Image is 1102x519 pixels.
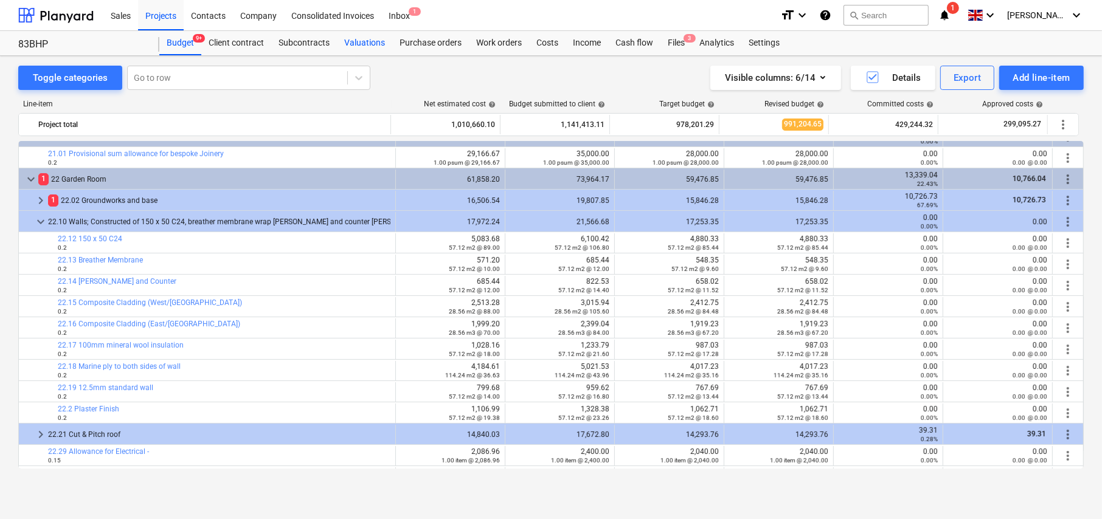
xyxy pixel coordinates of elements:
i: keyboard_arrow_down [1069,8,1084,22]
span: More actions [1061,363,1075,378]
a: 22.2 Plaster Finish [58,405,119,413]
a: 22.16 Composite Cladding (East/[GEOGRAPHIC_DATA]) [58,320,240,328]
span: help [1033,101,1043,108]
div: 959.62 [510,383,609,400]
a: Costs [529,31,566,55]
div: 1,999.20 [401,320,500,337]
a: 22.18 Marine ply to both sides of wall [58,362,181,371]
small: 0.00% [921,372,938,379]
div: 16,506.54 [401,196,500,205]
small: 57.12 m2 @ 9.60 [671,266,719,272]
a: 22.15 Composite Cladding (West/[GEOGRAPHIC_DATA]) [58,298,242,307]
span: 1 [38,173,49,185]
div: 0.00 [948,298,1047,315]
small: 0.00% [921,159,938,166]
small: 0.2 [58,287,67,294]
span: 1 [409,7,421,16]
small: 57.12 m2 @ 17.28 [668,351,719,357]
div: Line-item [18,100,392,108]
div: 0.00 [948,383,1047,400]
a: Income [566,31,608,55]
small: 114.24 m2 @ 43.96 [555,372,609,379]
span: More actions [1061,151,1075,165]
span: keyboard_arrow_down [33,215,48,229]
div: Project total [38,115,386,134]
div: 0.00 [839,362,938,379]
small: 114.24 m2 @ 35.16 [664,372,719,379]
small: 0.00 @ 0.00 [1013,287,1047,294]
button: Toggle categories [18,66,122,90]
small: 0.2 [58,372,67,379]
small: 0.00 @ 0.00 [1013,266,1047,272]
span: 10,766.04 [1011,174,1047,183]
i: notifications [938,8,951,22]
span: 3 [684,34,696,43]
div: 0.00 [948,256,1047,273]
div: Budget [159,31,201,55]
small: 0.2 [58,351,67,357]
div: Work orders [469,31,529,55]
a: 22.19 12.5mm standard wall [58,383,153,392]
div: 1,919.23 [729,320,828,337]
div: 2,412.75 [729,298,828,315]
small: 57.12 m2 @ 14.40 [558,287,609,294]
small: 1.00 item @ 2,086.96 [442,457,500,464]
i: format_size [780,8,795,22]
span: help [814,101,824,108]
small: 0.2 [58,414,67,421]
span: More actions [1061,215,1075,229]
small: 28.56 m2 @ 105.60 [555,308,609,315]
div: 13,339.04 [839,171,938,188]
div: Subcontracts [271,31,337,55]
span: More actions [1061,342,1075,357]
span: help [595,101,605,108]
span: More actions [1061,172,1075,187]
div: Details [865,70,921,86]
small: 0.00% [921,351,938,357]
div: Net estimated cost [424,100,496,108]
div: 0.00 [839,447,938,464]
span: More actions [1056,117,1070,132]
span: help [486,101,496,108]
div: 978,201.29 [615,115,714,134]
span: More actions [1061,257,1075,272]
div: 22 Garden Room [38,170,390,189]
small: 57.12 m2 @ 12.00 [449,287,500,294]
div: Files [660,31,692,55]
a: Files3 [660,31,692,55]
span: 1 [48,194,58,206]
small: 0.2 [48,159,57,166]
a: Purchase orders [392,31,469,55]
span: More actions [1061,193,1075,208]
div: 5,021.53 [510,362,609,379]
button: Export [940,66,995,90]
div: 19,807.85 [510,196,609,205]
small: 114.24 m2 @ 35.16 [774,372,828,379]
small: 57.12 m2 @ 18.00 [449,351,500,357]
small: 57.12 m2 @ 13.44 [777,393,828,400]
small: 0.28% [921,436,938,442]
div: 14,293.76 [729,430,828,439]
div: 0.00 [839,298,938,315]
span: keyboard_arrow_down [24,172,38,187]
span: More actions [1061,236,1075,250]
small: 57.12 m2 @ 85.44 [668,244,719,251]
small: 57.12 m2 @ 18.60 [668,414,719,421]
small: 0.00% [921,414,938,421]
div: 0.00 [839,277,938,294]
div: Add line-item [1013,70,1070,86]
a: 21.01 Provisional sum allowance for bespoke Joinery [48,150,224,158]
div: Visible columns : 6/14 [725,70,826,86]
small: 0.00% [921,244,938,251]
small: 0.00 @ 0.00 [1013,393,1047,400]
div: 767.69 [729,383,828,400]
small: 0.00% [921,287,938,294]
small: 57.12 m2 @ 23.26 [558,414,609,421]
div: 4,184.61 [401,362,500,379]
div: Approved costs [982,100,1043,108]
small: 1.00 item @ 2,400.00 [551,457,609,464]
div: 2,513.28 [401,298,500,315]
small: 0.00% [921,329,938,336]
button: Search [844,5,929,26]
div: 0.00 [948,320,1047,337]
